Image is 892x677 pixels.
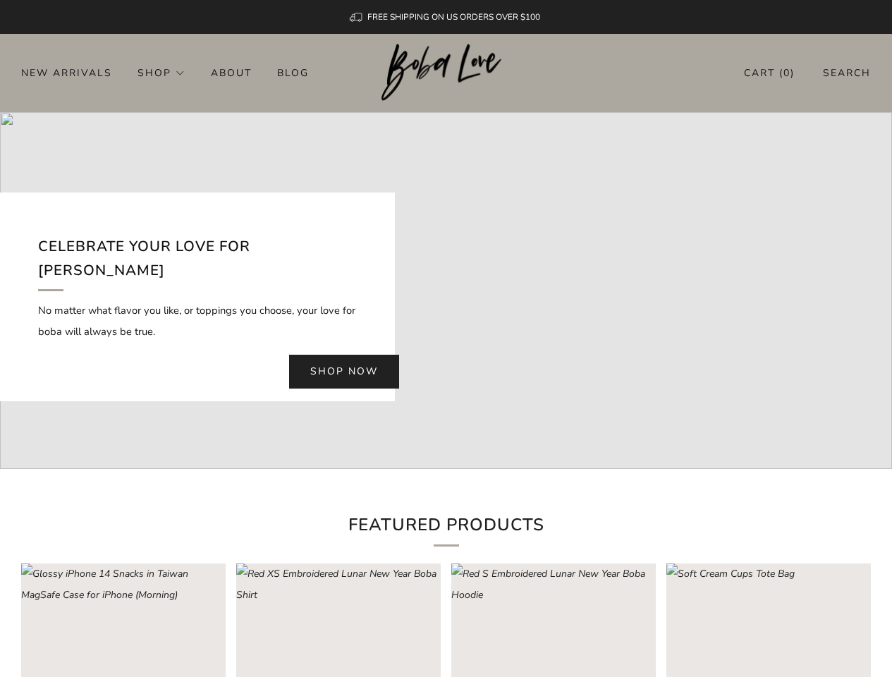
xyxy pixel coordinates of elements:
h2: Featured Products [214,511,679,547]
a: About [211,61,252,84]
img: Boba Love [381,44,511,102]
h2: Celebrate your love for [PERSON_NAME] [38,235,357,291]
p: No matter what flavor you like, or toppings you choose, your love for boba will always be true. [38,300,357,342]
a: Search [823,61,871,85]
items-count: 0 [783,66,790,80]
a: Cart [744,61,795,85]
span: FREE SHIPPING ON US ORDERS OVER $100 [367,11,540,23]
a: Shop [138,61,185,84]
a: Blog [277,61,309,84]
a: New Arrivals [21,61,112,84]
a: Shop now [289,355,399,389]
